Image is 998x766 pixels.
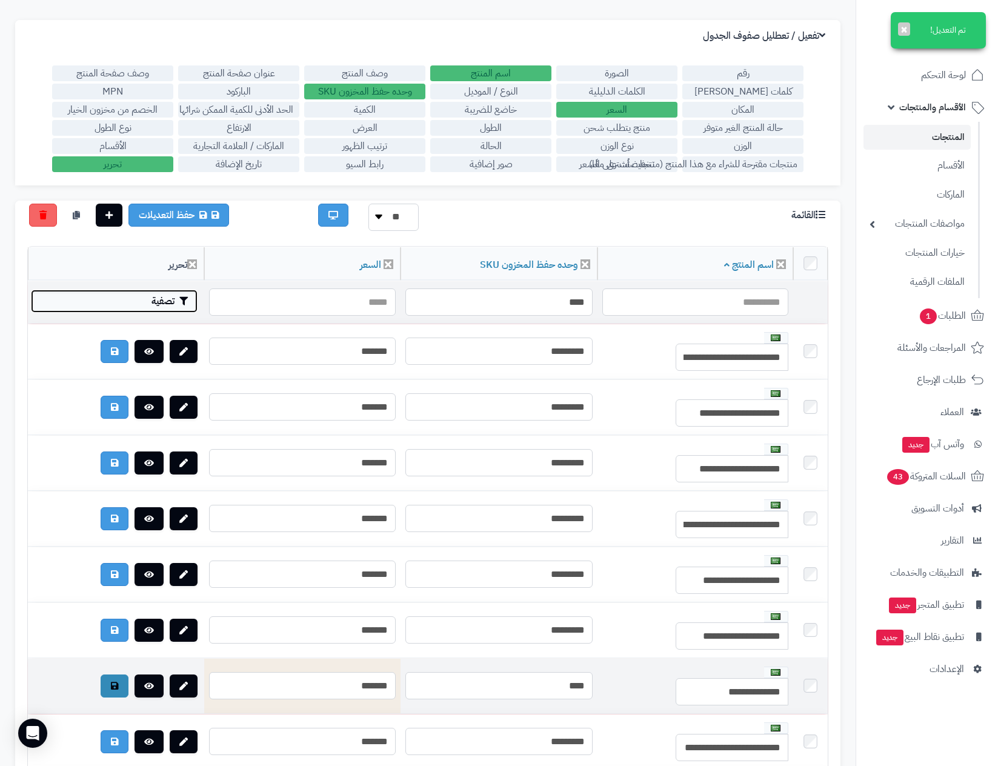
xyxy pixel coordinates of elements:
[682,156,803,172] label: منتجات مقترحة للشراء مع هذا المنتج (منتجات تُشترى معًا)
[920,308,937,324] span: 1
[863,269,971,295] a: الملفات الرقمية
[360,258,381,272] a: السعر
[18,719,47,748] div: Open Intercom Messenger
[911,500,964,517] span: أدوات التسويق
[888,596,964,613] span: تطبيق المتجر
[28,247,204,281] th: تحرير
[682,138,803,154] label: الوزن
[430,84,551,99] label: النوع / الموديل
[863,333,991,362] a: المراجعات والأسئلة
[919,307,966,324] span: الطلبات
[52,84,173,99] label: MPN
[899,99,966,116] span: الأقسام والمنتجات
[304,102,425,118] label: الكمية
[556,120,677,136] label: منتج يتطلب شحن
[178,120,299,136] label: الارتفاع
[430,138,551,154] label: الحالة
[52,65,173,81] label: وصف صفحة المنتج
[863,590,991,619] a: تطبيق المتجرجديد
[556,138,677,154] label: نوع الوزن
[940,404,964,421] span: العملاء
[863,211,971,237] a: مواصفات المنتجات
[941,532,964,549] span: التقارير
[178,84,299,99] label: الباركود
[897,339,966,356] span: المراجعات والأسئلة
[863,526,991,555] a: التقارير
[52,138,173,154] label: الأقسام
[771,558,780,564] img: العربية
[771,335,780,341] img: العربية
[304,138,425,154] label: ترتيب الظهور
[556,156,677,172] label: تخفيضات على السعر
[863,494,991,523] a: أدوات التسويق
[886,468,966,485] span: السلات المتروكة
[682,102,803,118] label: المكان
[771,725,780,731] img: العربية
[771,613,780,620] img: العربية
[887,469,909,485] span: 43
[178,156,299,172] label: تاريخ الإضافة
[863,61,991,90] a: لوحة التحكم
[430,102,551,118] label: خاضع للضريبة
[863,462,991,491] a: السلات المتروكة43
[930,661,964,678] span: الإعدادات
[703,30,828,42] h3: تفعيل / تعطليل صفوف الجدول
[682,65,803,81] label: رقم
[430,120,551,136] label: الطول
[771,502,780,508] img: العربية
[556,84,677,99] label: الكلمات الدليلية
[724,258,774,272] a: اسم المنتج
[480,258,578,272] a: وحده حفظ المخزون SKU
[791,210,828,221] h3: القائمة
[863,182,971,208] a: الماركات
[875,628,964,645] span: تطبيق نقاط البيع
[863,153,971,179] a: الأقسام
[556,102,677,118] label: السعر
[890,564,964,581] span: التطبيقات والخدمات
[863,301,991,330] a: الطلبات1
[902,437,930,453] span: جديد
[178,65,299,81] label: عنوان صفحة المنتج
[863,622,991,651] a: تطبيق نقاط البيعجديد
[52,156,173,172] label: تحرير
[304,65,425,81] label: وصف المنتج
[921,67,966,84] span: لوحة التحكم
[304,120,425,136] label: العرض
[889,598,916,613] span: جديد
[863,558,991,587] a: التطبيقات والخدمات
[898,22,910,36] button: ×
[31,290,198,313] button: تصفية
[682,84,803,99] label: كلمات [PERSON_NAME]
[771,669,780,676] img: العربية
[863,398,991,427] a: العملاء
[771,390,780,397] img: العربية
[863,654,991,684] a: الإعدادات
[430,65,551,81] label: اسم المنتج
[52,102,173,118] label: الخصم من مخزون الخيار
[178,138,299,154] label: الماركات / العلامة التجارية
[863,125,971,150] a: المنتجات
[556,65,677,81] label: الصورة
[304,84,425,99] label: وحده حفظ المخزون SKU
[430,156,551,172] label: صور إضافية
[178,102,299,118] label: الحد الأدنى للكمية الممكن شرائها
[128,204,229,227] a: حفظ التعديلات
[863,240,971,266] a: خيارات المنتجات
[863,430,991,459] a: وآتس آبجديد
[771,446,780,453] img: العربية
[863,365,991,395] a: طلبات الإرجاع
[917,371,966,388] span: طلبات الإرجاع
[52,120,173,136] label: نوع الطول
[304,156,425,172] label: رابط السيو
[891,12,986,48] div: تم التعديل!
[682,120,803,136] label: حالة المنتج الغير متوفر
[901,436,964,453] span: وآتس آب
[876,630,903,645] span: جديد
